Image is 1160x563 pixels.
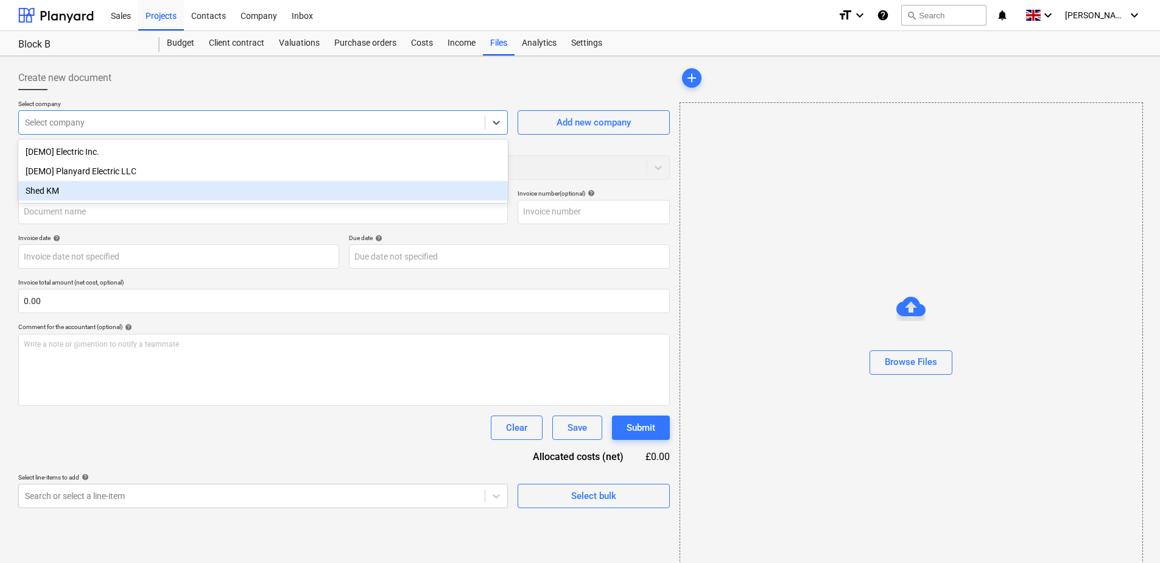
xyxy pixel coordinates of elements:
[18,278,670,289] p: Invoice total amount (net cost, optional)
[518,484,670,508] button: Select bulk
[18,71,111,85] span: Create new document
[202,31,272,55] a: Client contract
[627,420,655,436] div: Submit
[885,354,937,370] div: Browse Files
[518,200,670,224] input: Invoice number
[79,473,89,481] span: help
[51,235,60,242] span: help
[18,289,670,313] input: Invoice total amount (net cost, optional)
[404,31,440,55] a: Costs
[518,189,670,197] div: Invoice number (optional)
[18,244,339,269] input: Invoice date not specified
[552,416,602,440] button: Save
[18,234,339,242] div: Invoice date
[483,31,515,55] a: Files
[511,450,643,464] div: Allocated costs (net)
[18,200,508,224] input: Document name
[643,450,670,464] div: £0.00
[515,31,564,55] a: Analytics
[18,473,508,481] div: Select line-items to add
[349,244,670,269] input: Due date not specified
[491,416,543,440] button: Clear
[18,181,508,200] div: Shed KM
[870,350,952,375] button: Browse Files
[612,416,670,440] button: Submit
[506,420,527,436] div: Clear
[18,142,508,161] div: [DEMO] Electric Inc.
[518,110,670,135] button: Add new company
[440,31,483,55] a: Income
[373,235,382,242] span: help
[1099,505,1160,563] iframe: Chat Widget
[160,31,202,55] a: Budget
[122,324,132,331] span: help
[568,420,587,436] div: Save
[684,71,699,85] span: add
[564,31,610,55] a: Settings
[18,161,508,181] div: [DEMO] Planyard Electric LLC
[18,100,508,110] p: Select company
[585,189,595,197] span: help
[18,38,145,51] div: Block B
[557,115,631,130] div: Add new company
[18,323,670,331] div: Comment for the accountant (optional)
[571,488,616,504] div: Select bulk
[349,234,670,242] div: Due date
[272,31,327,55] a: Valuations
[327,31,404,55] a: Purchase orders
